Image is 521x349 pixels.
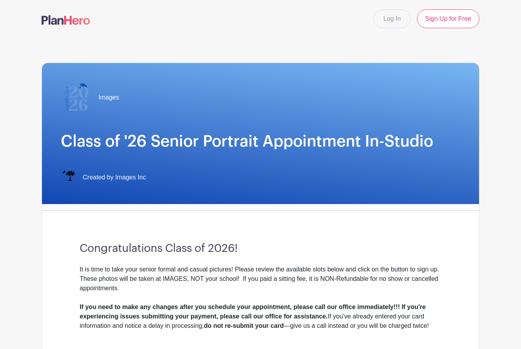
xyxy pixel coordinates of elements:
img: 2026%20logo%20(2).png [61,82,92,113]
span: Images [98,93,119,102]
img: logo-507f7623f17ff9eddc593b1ce0a138ce2505c220e1c5a4e2b4648c50719b7d32.svg [42,15,90,25]
img: IMAGES%20logo%20transparenT%20PNG%20s.png [61,170,77,185]
div: It is time to take your senior formal and casual pictures! Please review the available slots belo... [80,265,441,293]
h1: Class of '26 Senior Portrait Appointment In-Studio [61,132,460,151]
span: Created by Images Inc [83,173,146,182]
h3: Congratulations Class of 2026! [80,242,441,255]
strong: If you need to make any changes after you schedule your appointment, please call our office immed... [80,304,426,320]
strong: do not re-submit your card [204,322,284,329]
div: If you've already entered your card information and notice a delay in processing, —give us a call... [80,302,441,331]
a: Sign Up for Free [417,9,479,28]
a: Log In [373,9,410,28]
